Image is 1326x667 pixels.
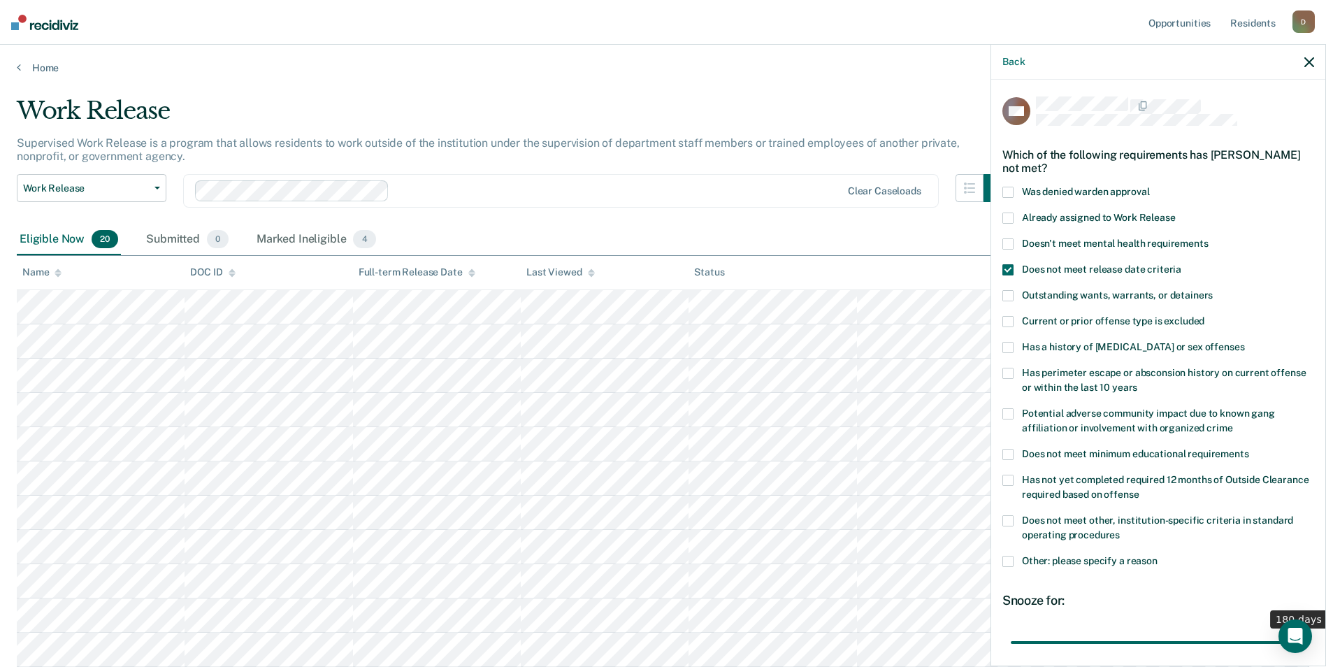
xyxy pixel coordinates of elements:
[17,224,121,255] div: Eligible Now
[1002,137,1314,186] div: Which of the following requirements has [PERSON_NAME] not met?
[1022,212,1176,223] span: Already assigned to Work Release
[17,136,960,163] p: Supervised Work Release is a program that allows residents to work outside of the institution und...
[1022,367,1306,393] span: Has perimeter escape or absconsion history on current offense or within the last 10 years
[1022,448,1249,459] span: Does not meet minimum educational requirements
[190,266,235,278] div: DOC ID
[22,266,62,278] div: Name
[92,230,118,248] span: 20
[1022,408,1275,433] span: Potential adverse community impact due to known gang affiliation or involvement with organized crime
[694,266,724,278] div: Status
[1022,341,1244,352] span: Has a history of [MEDICAL_DATA] or sex offenses
[1022,555,1158,566] span: Other: please specify a reason
[17,62,1309,74] a: Home
[143,224,231,255] div: Submitted
[1022,264,1181,275] span: Does not meet release date criteria
[1022,238,1209,249] span: Doesn't meet mental health requirements
[353,230,375,248] span: 4
[17,96,1011,136] div: Work Release
[1022,315,1204,327] span: Current or prior offense type is excluded
[526,266,594,278] div: Last Viewed
[1022,515,1293,540] span: Does not meet other, institution-specific criteria in standard operating procedures
[1292,10,1315,33] div: D
[207,230,229,248] span: 0
[359,266,475,278] div: Full-term Release Date
[1278,619,1312,653] div: Open Intercom Messenger
[254,224,379,255] div: Marked Ineligible
[1002,593,1314,608] div: Snooze for:
[1022,186,1149,197] span: Was denied warden approval
[1022,474,1309,500] span: Has not yet completed required 12 months of Outside Clearance required based on offense
[11,15,78,30] img: Recidiviz
[1022,289,1213,301] span: Outstanding wants, warrants, or detainers
[23,182,149,194] span: Work Release
[848,185,921,197] div: Clear caseloads
[1002,56,1025,68] button: Back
